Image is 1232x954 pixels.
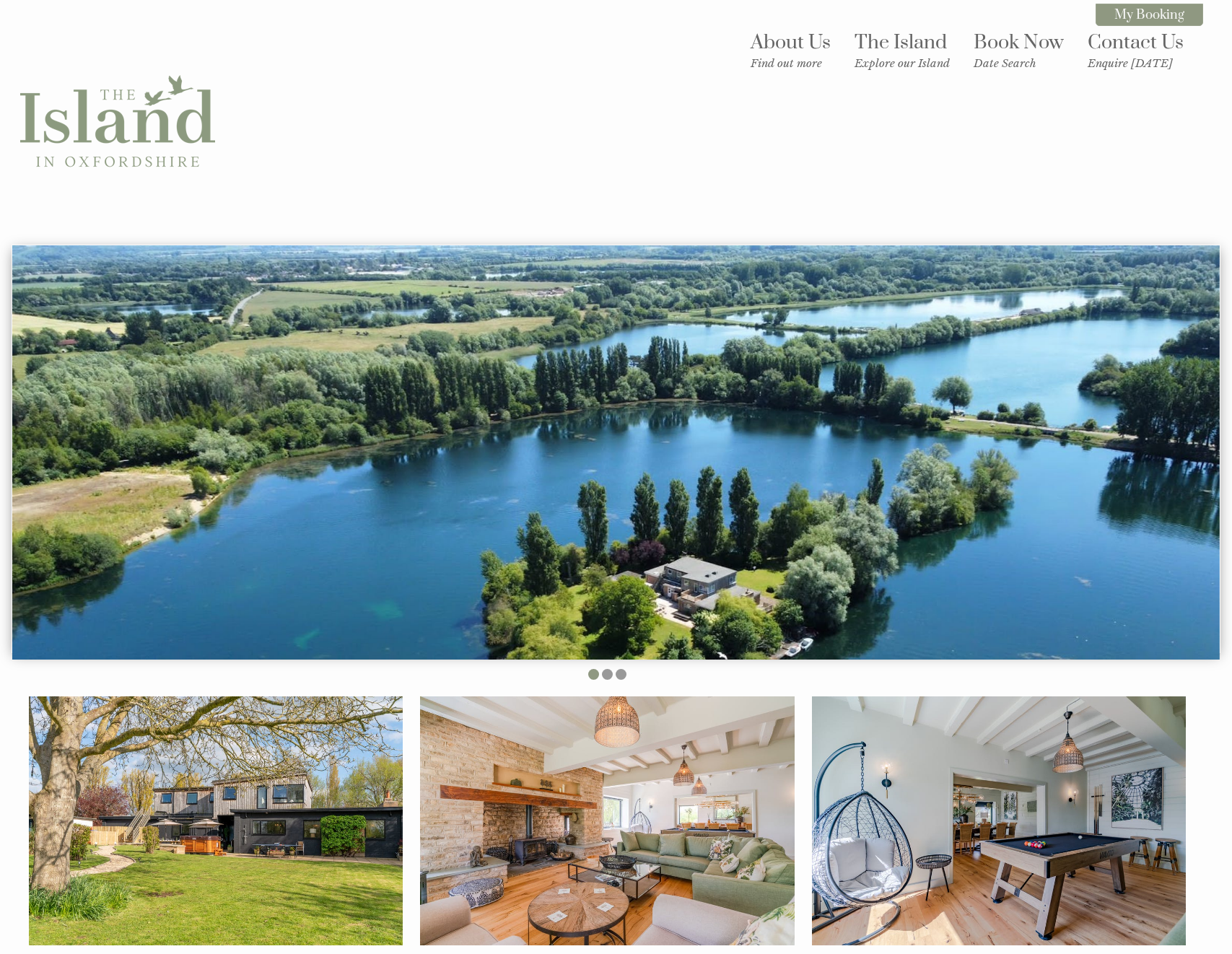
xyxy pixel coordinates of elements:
[974,30,1064,70] a: Book NowDate Search
[29,696,403,946] img: The Island in Oxfordshire
[812,696,1186,946] img: Games room at The Island in Oxfordshire
[1088,56,1184,70] small: Enquire [DATE]
[751,30,831,70] a: About UsFind out more
[855,30,950,70] a: The IslandExplore our Island
[855,56,950,70] small: Explore our Island
[420,696,794,946] img: Living room at The Island in Oxfordshire
[20,25,215,219] img: The Island in Oxfordshire
[974,56,1064,70] small: Date Search
[1088,30,1184,70] a: Contact UsEnquire [DATE]
[1096,4,1203,26] a: My Booking
[751,56,831,70] small: Find out more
